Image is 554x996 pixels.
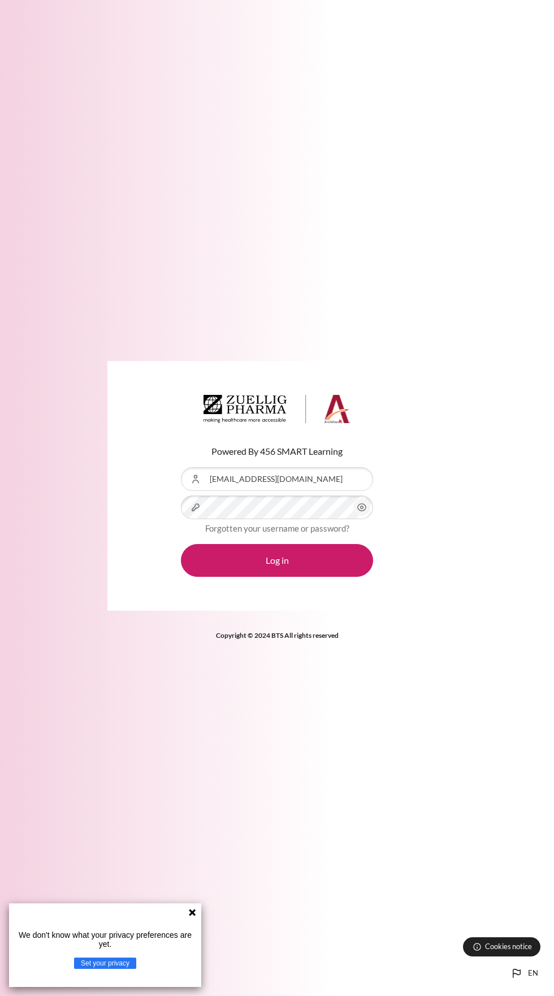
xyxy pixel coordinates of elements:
[74,958,136,969] button: Set your privacy
[485,941,532,952] span: Cookies notice
[204,395,350,423] img: Architeck
[14,930,197,949] p: We don't know what your privacy preferences are yet.
[505,962,543,985] button: Languages
[181,467,373,491] input: Username or Email Address
[205,523,349,533] a: Forgotten your username or password?
[528,968,538,979] span: en
[463,937,540,956] button: Cookies notice
[181,544,373,577] button: Log in
[181,445,373,458] p: Powered By 456 SMART Learning
[216,631,339,640] strong: Copyright © 2024 BTS All rights reserved
[204,395,350,428] a: Architeck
